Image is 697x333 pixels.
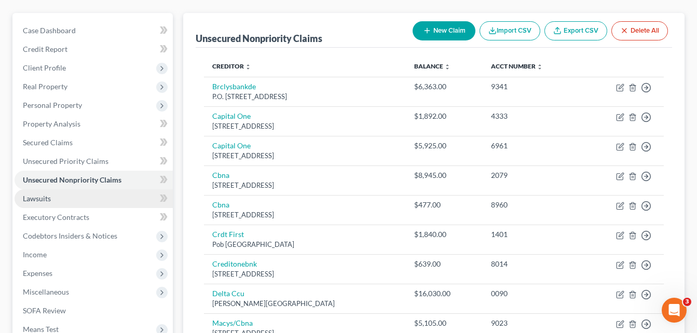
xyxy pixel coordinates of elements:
a: Macys/Cbna [212,318,253,327]
div: 2079 [491,170,574,181]
a: Delta Ccu [212,289,244,298]
div: $8,945.00 [414,170,474,181]
a: Crdt First [212,230,244,239]
div: 0090 [491,288,574,299]
div: [PERSON_NAME][GEOGRAPHIC_DATA] [212,299,398,309]
button: Import CSV [480,21,540,40]
div: [STREET_ADDRESS] [212,151,398,161]
div: P.O. [STREET_ADDRESS] [212,92,398,102]
div: $5,105.00 [414,318,474,328]
div: $1,892.00 [414,111,474,121]
a: Unsecured Nonpriority Claims [15,171,173,189]
div: $1,840.00 [414,229,474,240]
a: Property Analysis [15,115,173,133]
span: SOFA Review [23,306,66,315]
span: Codebtors Insiders & Notices [23,231,117,240]
div: [STREET_ADDRESS] [212,210,398,220]
div: $477.00 [414,200,474,210]
button: Delete All [611,21,668,40]
span: Secured Claims [23,138,73,147]
div: $16,030.00 [414,288,474,299]
div: Pob [GEOGRAPHIC_DATA] [212,240,398,249]
div: [STREET_ADDRESS] [212,121,398,131]
a: Lawsuits [15,189,173,208]
a: Secured Claims [15,133,173,152]
a: Creditor unfold_more [212,62,251,70]
div: 4333 [491,111,574,121]
span: Expenses [23,269,52,277]
span: Case Dashboard [23,26,76,35]
div: 8014 [491,259,574,269]
a: Cbna [212,200,229,209]
div: $6,363.00 [414,81,474,92]
a: Capital One [212,112,251,120]
a: Creditonebnk [212,259,257,268]
a: Credit Report [15,40,173,59]
i: unfold_more [245,64,251,70]
span: Unsecured Nonpriority Claims [23,175,121,184]
a: Acct Number unfold_more [491,62,543,70]
a: Balance unfold_more [414,62,450,70]
div: 1401 [491,229,574,240]
div: [STREET_ADDRESS] [212,269,398,279]
a: Unsecured Priority Claims [15,152,173,171]
div: 9023 [491,318,574,328]
a: Brclysbankde [212,82,256,91]
i: unfold_more [537,64,543,70]
div: 9341 [491,81,574,92]
span: Real Property [23,82,67,91]
span: Client Profile [23,63,66,72]
button: New Claim [413,21,475,40]
a: Executory Contracts [15,208,173,227]
span: Unsecured Priority Claims [23,157,108,165]
iframe: Intercom live chat [662,298,687,323]
span: Miscellaneous [23,287,69,296]
span: 3 [683,298,691,306]
span: Property Analysis [23,119,80,128]
a: Case Dashboard [15,21,173,40]
span: Income [23,250,47,259]
i: unfold_more [444,64,450,70]
div: Unsecured Nonpriority Claims [196,32,322,45]
div: [STREET_ADDRESS] [212,181,398,190]
div: $5,925.00 [414,141,474,151]
span: Lawsuits [23,194,51,203]
div: 8960 [491,200,574,210]
div: $639.00 [414,259,474,269]
span: Credit Report [23,45,67,53]
div: 6961 [491,141,574,151]
a: Export CSV [544,21,607,40]
a: SOFA Review [15,301,173,320]
span: Executory Contracts [23,213,89,221]
a: Capital One [212,141,251,150]
span: Personal Property [23,101,82,109]
a: Cbna [212,171,229,179]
